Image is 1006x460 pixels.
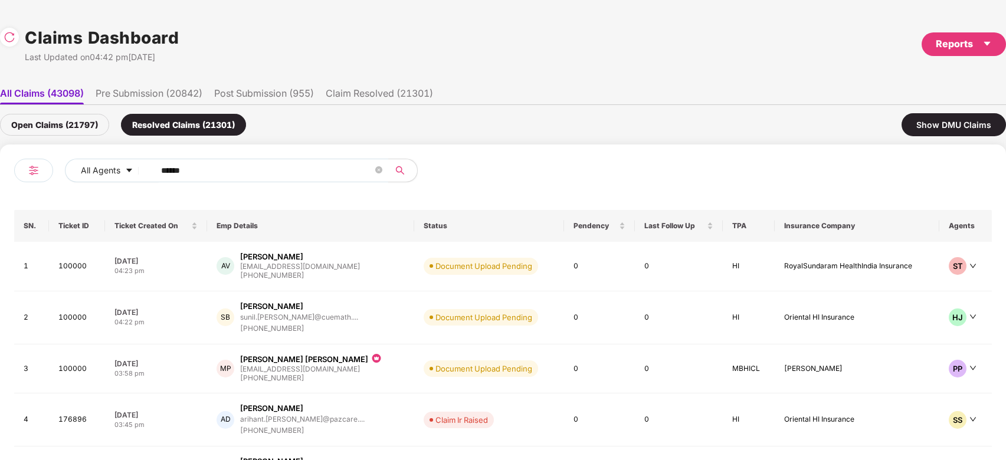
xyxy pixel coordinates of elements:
[635,344,723,394] td: 0
[375,165,382,176] span: close-circle
[214,87,314,104] li: Post Submission (955)
[435,260,532,272] div: Document Upload Pending
[217,411,234,429] div: AD
[939,210,992,242] th: Agents
[96,87,202,104] li: Pre Submission (20842)
[644,221,704,231] span: Last Follow Up
[240,415,365,423] div: arihant.[PERSON_NAME]@pazcare....
[775,242,939,291] td: RoyalSundaram HealthIndia Insurance
[949,360,966,377] div: PP
[240,403,303,414] div: [PERSON_NAME]
[240,365,382,373] div: [EMAIL_ADDRESS][DOMAIN_NAME]
[564,344,635,394] td: 0
[723,242,775,291] td: HI
[240,270,360,281] div: [PHONE_NUMBER]
[105,210,208,242] th: Ticket Created On
[635,242,723,291] td: 0
[65,159,159,182] button: All Agentscaret-down
[14,393,49,446] td: 4
[114,369,198,379] div: 03:58 pm
[125,166,133,176] span: caret-down
[240,313,358,321] div: sunil.[PERSON_NAME]@cuemath....
[564,242,635,291] td: 0
[949,411,966,429] div: SS
[240,301,303,312] div: [PERSON_NAME]
[217,308,234,326] div: SB
[775,393,939,446] td: Oriental HI Insurance
[574,221,617,231] span: Pendency
[14,242,49,291] td: 1
[27,163,41,178] img: svg+xml;base64,PHN2ZyB4bWxucz0iaHR0cDovL3d3dy53My5vcmcvMjAwMC9zdmciIHdpZHRoPSIyNCIgaGVpZ2h0PSIyNC...
[775,344,939,394] td: [PERSON_NAME]
[949,308,966,326] div: HJ
[371,351,382,365] img: icon
[207,210,414,242] th: Emp Details
[982,39,992,48] span: caret-down
[114,410,198,420] div: [DATE]
[240,373,382,384] div: [PHONE_NUMBER]
[902,113,1006,136] div: Show DMU Claims
[326,87,433,104] li: Claim Resolved (21301)
[969,364,976,372] span: down
[240,251,303,262] div: [PERSON_NAME]
[635,210,723,242] th: Last Follow Up
[14,344,49,394] td: 3
[121,114,246,136] div: Resolved Claims (21301)
[217,360,234,377] div: MP
[14,210,49,242] th: SN.
[25,51,179,64] div: Last Updated on 04:42 pm[DATE]
[435,414,488,426] div: Claim Ir Raised
[635,291,723,344] td: 0
[635,393,723,446] td: 0
[240,425,365,436] div: [PHONE_NUMBER]
[723,393,775,446] td: HI
[4,31,15,43] img: svg+xml;base64,PHN2ZyBpZD0iUmVsb2FkLTMyeDMyIiB4bWxucz0iaHR0cDovL3d3dy53My5vcmcvMjAwMC9zdmciIHdpZH...
[114,266,198,276] div: 04:23 pm
[414,210,563,242] th: Status
[969,416,976,423] span: down
[564,291,635,344] td: 0
[969,313,976,320] span: down
[114,317,198,327] div: 04:22 pm
[240,323,358,334] div: [PHONE_NUMBER]
[723,291,775,344] td: HI
[49,393,104,446] td: 176896
[25,25,179,51] h1: Claims Dashboard
[240,354,368,365] div: [PERSON_NAME] [PERSON_NAME]
[114,221,189,231] span: Ticket Created On
[723,210,775,242] th: TPA
[388,166,411,175] span: search
[81,164,120,177] span: All Agents
[775,210,939,242] th: Insurance Company
[217,257,234,275] div: AV
[435,311,532,323] div: Document Upload Pending
[564,210,635,242] th: Pendency
[949,257,966,275] div: ST
[49,210,104,242] th: Ticket ID
[240,262,360,270] div: [EMAIL_ADDRESS][DOMAIN_NAME]
[49,344,104,394] td: 100000
[435,363,532,374] div: Document Upload Pending
[114,256,198,266] div: [DATE]
[936,37,992,51] div: Reports
[114,307,198,317] div: [DATE]
[723,344,775,394] td: MBHICL
[564,393,635,446] td: 0
[388,159,418,182] button: search
[14,291,49,344] td: 2
[775,291,939,344] td: Oriental HI Insurance
[375,166,382,173] span: close-circle
[49,291,104,344] td: 100000
[114,359,198,369] div: [DATE]
[114,420,198,430] div: 03:45 pm
[49,242,104,291] td: 100000
[969,262,976,270] span: down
